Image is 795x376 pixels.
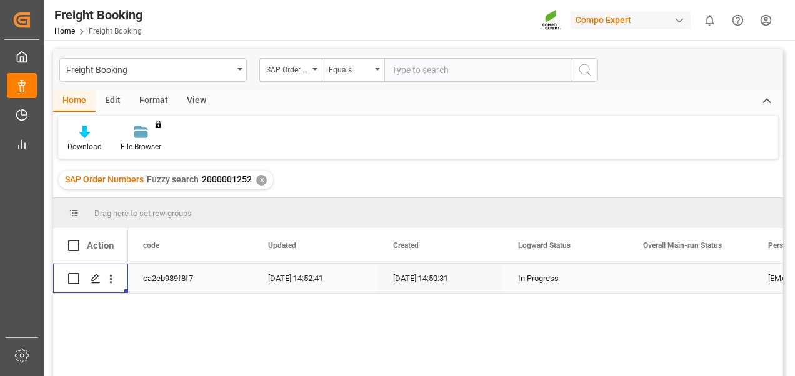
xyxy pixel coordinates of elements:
div: Equals [329,61,371,76]
div: Home [53,91,96,112]
span: Created [393,241,419,250]
button: Help Center [724,6,752,34]
button: open menu [322,58,384,82]
img: Screenshot%202023-09-29%20at%2010.02.21.png_1712312052.png [542,9,562,31]
div: Press SPACE to select this row. [53,264,128,294]
button: open menu [59,58,247,82]
span: Drag here to set row groups [94,209,192,218]
div: ✕ [256,175,267,186]
div: Freight Booking [66,61,233,77]
div: Action [87,240,114,251]
div: [DATE] 14:50:31 [378,264,503,293]
span: SAP Order Numbers [65,174,144,184]
input: Type to search [384,58,572,82]
div: Format [130,91,177,112]
span: Logward Status [518,241,571,250]
div: [DATE] 14:52:41 [253,264,378,293]
div: Compo Expert [571,11,691,29]
div: View [177,91,216,112]
button: open menu [259,58,322,82]
a: Home [54,27,75,36]
div: Download [67,141,102,152]
div: SAP Order Numbers [266,61,309,76]
span: Fuzzy search [147,174,199,184]
span: Updated [268,241,296,250]
div: ca2eb989f8f7 [128,264,253,293]
button: search button [572,58,598,82]
div: Freight Booking [54,6,142,24]
span: code [143,241,159,250]
span: Overall Main-run Status [643,241,722,250]
button: show 0 new notifications [696,6,724,34]
span: 2000001252 [202,174,252,184]
div: In Progress [518,264,613,293]
div: Edit [96,91,130,112]
button: Compo Expert [571,8,696,32]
